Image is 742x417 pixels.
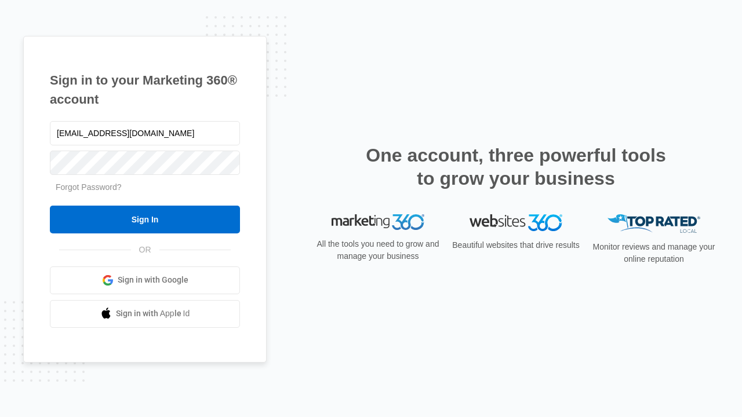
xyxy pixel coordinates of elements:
[50,71,240,109] h1: Sign in to your Marketing 360® account
[608,214,700,233] img: Top Rated Local
[56,182,122,192] a: Forgot Password?
[451,239,581,251] p: Beautiful websites that drive results
[589,241,719,265] p: Monitor reviews and manage your online reputation
[50,206,240,233] input: Sign In
[50,300,240,328] a: Sign in with Apple Id
[313,238,443,262] p: All the tools you need to grow and manage your business
[470,214,562,231] img: Websites 360
[50,266,240,294] a: Sign in with Google
[131,244,159,256] span: OR
[116,308,190,320] span: Sign in with Apple Id
[362,144,670,190] h2: One account, three powerful tools to grow your business
[118,274,188,286] span: Sign in with Google
[332,214,424,231] img: Marketing 360
[50,121,240,145] input: Email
